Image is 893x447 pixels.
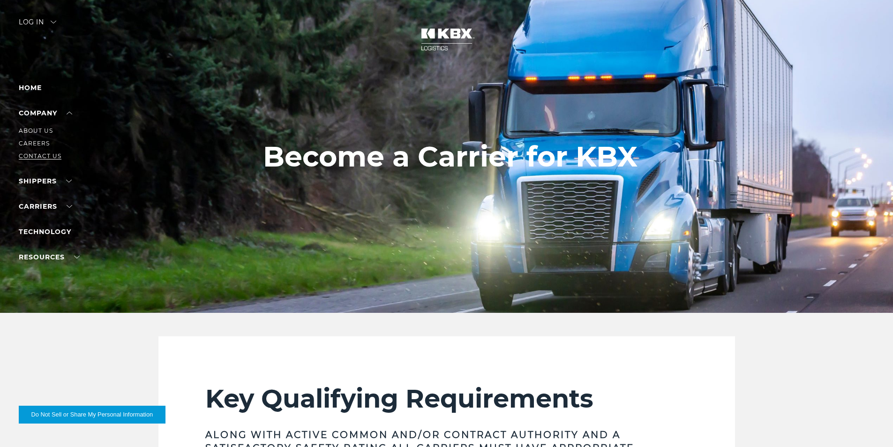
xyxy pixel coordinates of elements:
[19,83,42,92] a: Home
[19,202,72,211] a: Carriers
[19,140,50,147] a: Careers
[51,21,56,23] img: arrow
[19,253,80,261] a: RESOURCES
[19,227,71,236] a: Technology
[19,127,53,134] a: About Us
[19,152,61,159] a: Contact Us
[19,109,72,117] a: Company
[263,141,638,173] h1: Become a Carrier for KBX
[19,177,72,185] a: SHIPPERS
[19,19,56,32] div: Log in
[205,383,688,414] h2: Key Qualifying Requirements
[19,406,165,424] button: Do Not Sell or Share My Personal Information
[412,19,482,60] img: kbx logo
